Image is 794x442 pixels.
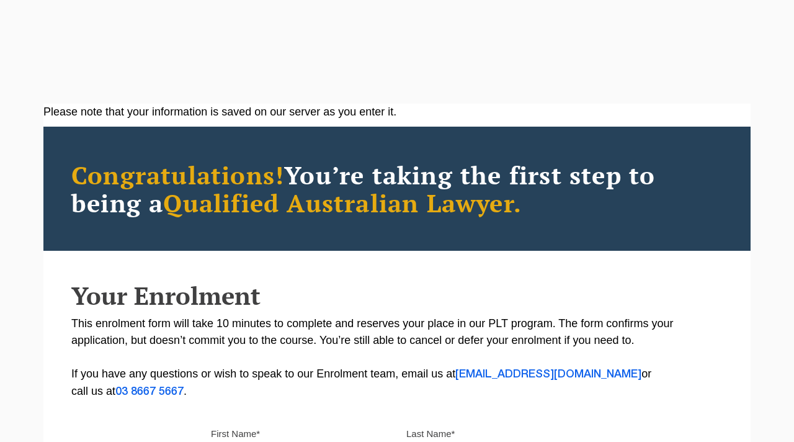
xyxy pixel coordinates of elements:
[71,158,284,191] span: Congratulations!
[455,369,641,379] a: [EMAIL_ADDRESS][DOMAIN_NAME]
[163,186,522,219] span: Qualified Australian Lawyer.
[71,161,723,217] h2: You’re taking the first step to being a
[43,104,751,120] div: Please note that your information is saved on our server as you enter it.
[211,428,260,440] label: First Name*
[71,315,723,400] p: This enrolment form will take 10 minutes to complete and reserves your place in our PLT program. ...
[71,282,723,309] h2: Your Enrolment
[406,428,455,440] label: Last Name*
[115,387,184,397] a: 03 8667 5667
